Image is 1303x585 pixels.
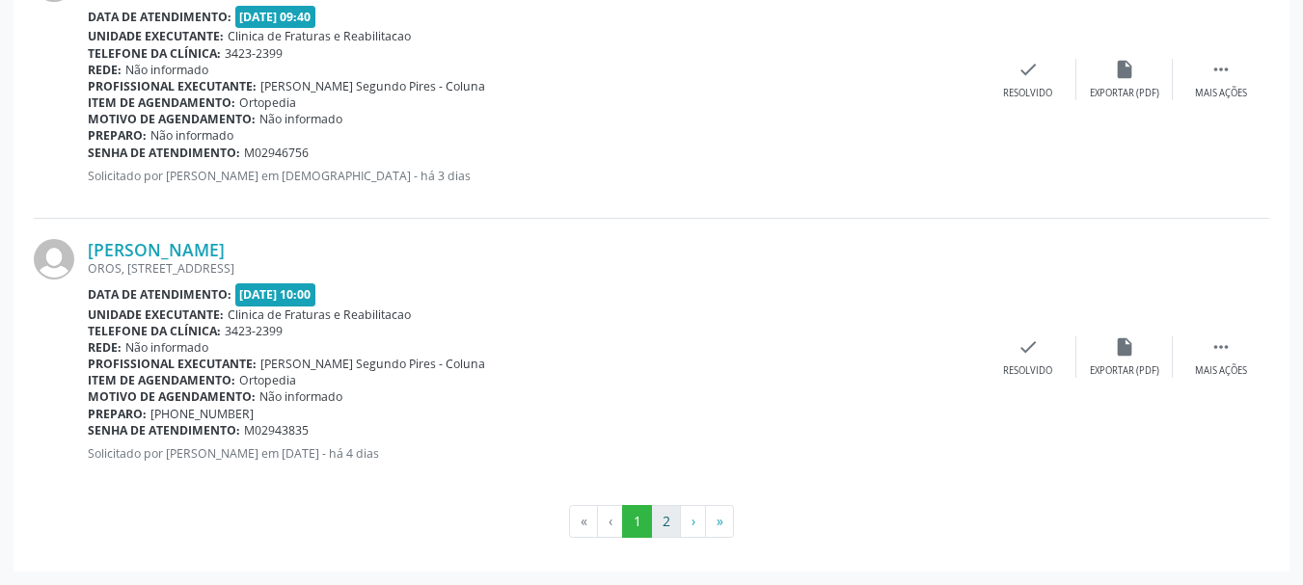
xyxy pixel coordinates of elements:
[1114,59,1135,80] i: insert_drive_file
[88,372,235,388] b: Item de agendamento:
[88,388,256,405] b: Motivo de agendamento:
[1210,336,1232,358] i: 
[225,45,283,62] span: 3423-2399
[88,239,225,260] a: [PERSON_NAME]
[235,6,316,28] span: [DATE] 09:40
[34,239,74,279] img: img
[259,111,342,127] span: Não informado
[88,45,221,62] b: Telefone da clínica:
[88,406,147,422] b: Preparo:
[244,422,309,439] span: M02943835
[622,505,652,538] button: Go to page 1
[260,78,485,94] span: [PERSON_NAME] Segundo Pires - Coluna
[1195,87,1247,100] div: Mais ações
[88,323,221,339] b: Telefone da clínica:
[1018,336,1039,358] i: check
[244,145,309,161] span: M02946756
[150,406,254,422] span: [PHONE_NUMBER]
[34,505,1269,538] ul: Pagination
[88,62,122,78] b: Rede:
[239,94,296,111] span: Ortopedia
[88,94,235,111] b: Item de agendamento:
[88,356,257,372] b: Profissional executante:
[1210,59,1232,80] i: 
[125,62,208,78] span: Não informado
[1195,364,1247,378] div: Mais ações
[88,422,240,439] b: Senha de atendimento:
[88,111,256,127] b: Motivo de agendamento:
[88,306,224,323] b: Unidade executante:
[225,323,283,339] span: 3423-2399
[88,260,980,277] div: OROS, [STREET_ADDRESS]
[1003,87,1052,100] div: Resolvido
[259,388,342,405] span: Não informado
[1090,364,1159,378] div: Exportar (PDF)
[1090,87,1159,100] div: Exportar (PDF)
[88,339,122,356] b: Rede:
[651,505,681,538] button: Go to page 2
[88,9,231,25] b: Data de atendimento:
[228,306,411,323] span: Clinica de Fraturas e Reabilitacao
[88,127,147,144] b: Preparo:
[1003,364,1052,378] div: Resolvido
[88,286,231,303] b: Data de atendimento:
[125,339,208,356] span: Não informado
[228,28,411,44] span: Clinica de Fraturas e Reabilitacao
[1114,336,1135,358] i: insert_drive_file
[260,356,485,372] span: [PERSON_NAME] Segundo Pires - Coluna
[705,505,734,538] button: Go to last page
[1018,59,1039,80] i: check
[88,78,257,94] b: Profissional executante:
[680,505,706,538] button: Go to next page
[88,28,224,44] b: Unidade executante:
[88,145,240,161] b: Senha de atendimento:
[88,168,980,184] p: Solicitado por [PERSON_NAME] em [DEMOGRAPHIC_DATA] - há 3 dias
[239,372,296,388] span: Ortopedia
[150,127,233,144] span: Não informado
[235,283,316,306] span: [DATE] 10:00
[88,445,980,462] p: Solicitado por [PERSON_NAME] em [DATE] - há 4 dias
